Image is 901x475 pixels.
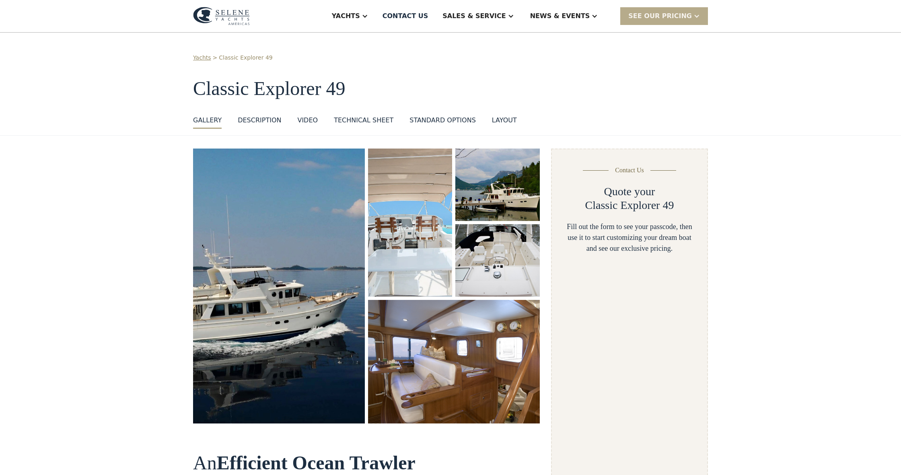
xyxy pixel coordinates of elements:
[213,54,218,62] div: >
[297,116,318,125] div: VIDEO
[193,78,708,99] h1: Classic Explorer 49
[217,452,416,473] strong: Efficient Ocean Trawler
[334,116,393,129] a: Technical sheet
[530,11,590,21] div: News & EVENTS
[238,116,281,129] a: DESCRIPTION
[492,116,517,125] div: layout
[615,165,644,175] div: Contact Us
[368,300,540,423] img: 50 foot motor yacht
[193,149,365,423] a: open lightbox
[620,7,708,25] div: SEE Our Pricing
[193,149,365,423] img: 50 foot motor yacht
[219,54,272,62] a: Classic Explorer 49
[604,185,655,198] h2: Quote your
[193,452,540,474] h2: An
[565,221,694,254] div: Fill out the form to see your passcode, then use it to start customizing your dream boat and see ...
[193,54,211,62] a: Yachts
[409,116,476,129] a: standard options
[585,198,674,212] h2: Classic Explorer 49
[193,7,250,25] img: logo
[334,116,393,125] div: Technical sheet
[455,224,540,297] img: 50 foot motor yacht
[628,11,692,21] div: SEE Our Pricing
[442,11,506,21] div: Sales & Service
[368,300,540,423] a: open lightbox
[297,116,318,129] a: VIDEO
[332,11,360,21] div: Yachts
[492,116,517,129] a: layout
[455,149,540,221] img: 50 foot motor yacht
[409,116,476,125] div: standard options
[383,11,428,21] div: Contact US
[193,116,222,125] div: GALLERY
[455,224,540,297] a: open lightbox
[368,149,452,297] a: open lightbox
[455,149,540,221] a: open lightbox
[193,116,222,129] a: GALLERY
[238,116,281,125] div: DESCRIPTION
